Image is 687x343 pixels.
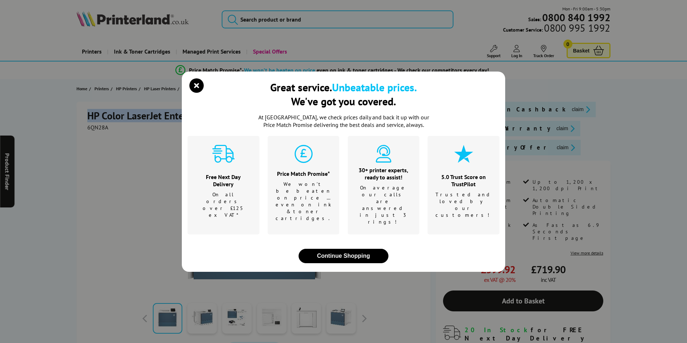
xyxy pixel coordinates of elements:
p: Trusted and loved by our customers! [435,191,492,219]
p: We won't be beaten on price …even on ink & toner cartridges. [276,181,332,222]
div: 30+ printer experts, ready to assist! [357,166,411,181]
button: close modal [191,80,202,91]
p: On average our calls are answered in just 3 rings! [357,184,411,225]
div: Price Match Promise* [276,170,332,177]
button: close modal [299,249,388,263]
b: Unbeatable prices. [332,80,417,94]
p: On all orders over £125 ex VAT* [197,191,250,219]
div: 5.0 Trust Score on TrustPilot [435,173,492,188]
div: Great service. We've got you covered. [270,80,417,108]
div: Free Next Day Delivery [197,173,250,188]
p: At [GEOGRAPHIC_DATA], we check prices daily and back it up with our Price Match Promise deliverin... [254,114,433,129]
